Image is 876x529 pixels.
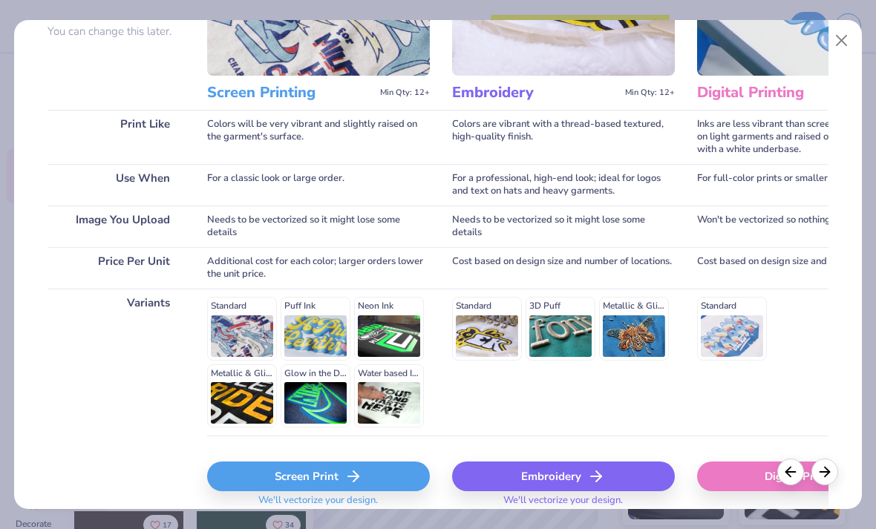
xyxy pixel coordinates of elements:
[380,88,430,98] span: Min Qty: 12+
[207,164,430,206] div: For a classic look or large order.
[48,289,185,436] div: Variants
[48,206,185,247] div: Image You Upload
[452,247,675,289] div: Cost based on design size and number of locations.
[497,494,629,516] span: We'll vectorize your design.
[452,206,675,247] div: Needs to be vectorized so it might lose some details
[452,164,675,206] div: For a professional, high-end look; ideal for logos and text on hats and heavy garments.
[207,206,430,247] div: Needs to be vectorized so it might lose some details
[48,247,185,289] div: Price Per Unit
[697,83,864,102] h3: Digital Printing
[48,110,185,164] div: Print Like
[207,461,430,491] div: Screen Print
[452,461,675,491] div: Embroidery
[452,83,619,102] h3: Embroidery
[252,494,384,516] span: We'll vectorize your design.
[625,88,675,98] span: Min Qty: 12+
[48,164,185,206] div: Use When
[48,25,185,38] p: You can change this later.
[207,83,374,102] h3: Screen Printing
[828,27,856,55] button: Close
[207,247,430,289] div: Additional cost for each color; larger orders lower the unit price.
[207,110,430,164] div: Colors will be very vibrant and slightly raised on the garment's surface.
[452,110,675,164] div: Colors are vibrant with a thread-based textured, high-quality finish.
